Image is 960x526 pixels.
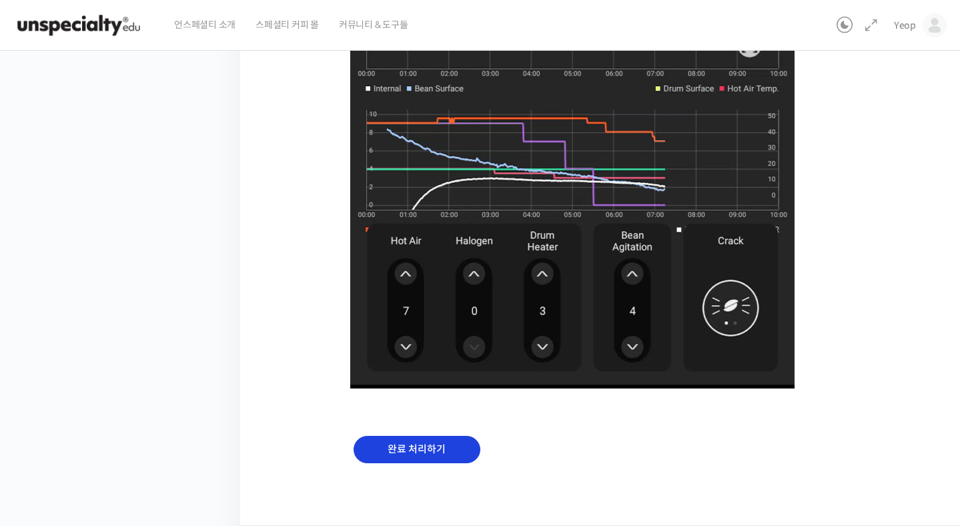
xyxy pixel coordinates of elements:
a: 홈 [4,415,88,449]
a: 대화 [88,415,172,449]
input: 완료 처리하기 [354,436,480,463]
span: 설정 [206,435,222,446]
span: 홈 [42,435,50,446]
span: Yeop [894,19,916,31]
a: 설정 [172,415,256,449]
span: 대화 [122,436,138,447]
